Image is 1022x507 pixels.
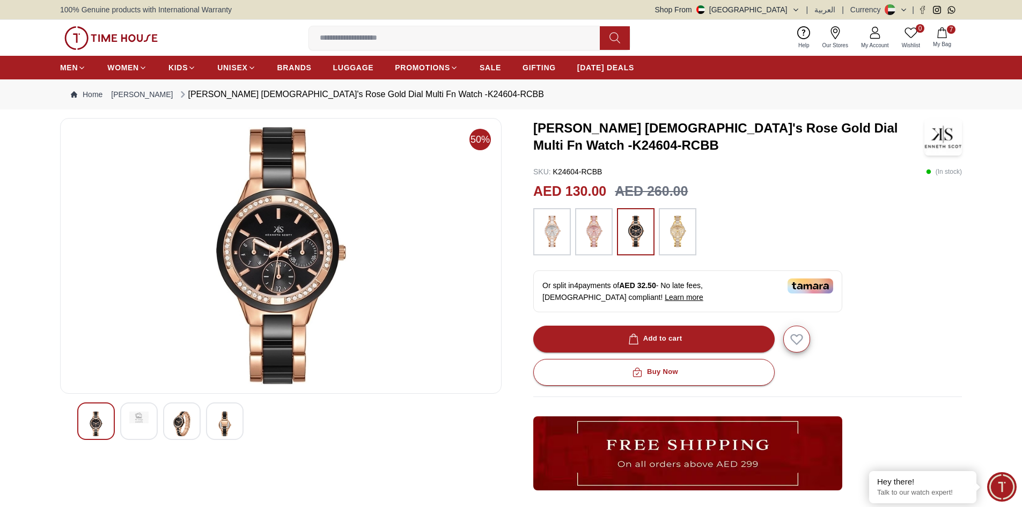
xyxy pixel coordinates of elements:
[86,412,106,436] img: Kenneth Scott Ladies's Rose Gold Dial Multi Fn Watch -K24604-RCWW
[806,4,808,15] span: |
[395,58,458,77] a: PROMOTIONS
[111,89,173,100] a: [PERSON_NAME]
[172,412,192,436] img: Kenneth Scott Ladies's Rose Gold Dial Multi Fn Watch -K24604-RCWW
[926,166,962,177] p: ( In stock )
[664,214,691,250] img: ...
[533,326,775,352] button: Add to cart
[107,58,147,77] a: WOMEN
[217,58,255,77] a: UNISEX
[60,79,962,109] nav: Breadcrumb
[622,214,649,250] img: ...
[107,62,139,73] span: WOMEN
[630,366,678,378] div: Buy Now
[178,88,544,101] div: [PERSON_NAME] [DEMOGRAPHIC_DATA]'s Rose Gold Dial Multi Fn Watch -K24604-RCBB
[857,41,893,49] span: My Account
[696,5,705,14] img: United Arab Emirates
[933,6,941,14] a: Instagram
[877,476,968,487] div: Hey there!
[333,58,374,77] a: LUGGAGE
[850,4,885,15] div: Currency
[918,6,927,14] a: Facebook
[577,62,634,73] span: [DATE] DEALS
[277,58,312,77] a: BRANDS
[818,41,852,49] span: Our Stores
[987,472,1017,502] div: Chat Widget
[533,166,602,177] p: K24604-RCBB
[912,4,914,15] span: |
[71,89,102,100] a: Home
[792,24,816,52] a: Help
[395,62,450,73] span: PROMOTIONS
[947,25,955,34] span: 7
[60,58,86,77] a: MEN
[924,118,962,156] img: Kenneth Scott Ladies's Rose Gold Dial Multi Fn Watch -K24604-RCBB
[814,4,835,15] button: العربية
[577,58,634,77] a: [DATE] DEALS
[947,6,955,14] a: Whatsapp
[215,412,234,436] img: Kenneth Scott Ladies's Rose Gold Dial Multi Fn Watch -K24604-RCWW
[168,62,188,73] span: KIDS
[533,167,551,176] span: SKU :
[895,24,927,52] a: 0Wishlist
[168,58,196,77] a: KIDS
[533,359,775,386] button: Buy Now
[929,40,955,48] span: My Bag
[60,62,78,73] span: MEN
[619,281,656,290] span: AED 32.50
[60,4,232,15] span: 100% Genuine products with International Warranty
[816,24,855,52] a: Our Stores
[927,25,958,50] button: 7My Bag
[277,62,312,73] span: BRANDS
[533,416,842,490] img: ...
[333,62,374,73] span: LUGGAGE
[469,129,491,150] span: 50%
[533,270,842,312] div: Or split in 4 payments of - No late fees, [DEMOGRAPHIC_DATA] compliant!
[655,4,800,15] button: Shop From[GEOGRAPHIC_DATA]
[794,41,814,49] span: Help
[533,181,606,202] h2: AED 130.00
[626,333,682,345] div: Add to cart
[615,181,688,202] h3: AED 260.00
[539,214,565,250] img: ...
[533,120,924,154] h3: [PERSON_NAME] [DEMOGRAPHIC_DATA]'s Rose Gold Dial Multi Fn Watch -K24604-RCBB
[580,214,607,250] img: ...
[877,488,968,497] p: Talk to our watch expert!
[788,278,833,293] img: Tamara
[480,58,501,77] a: SALE
[665,293,703,302] span: Learn more
[69,127,492,385] img: Kenneth Scott Ladies's Rose Gold Dial Multi Fn Watch -K24604-RCWW
[523,58,556,77] a: GIFTING
[480,62,501,73] span: SALE
[842,4,844,15] span: |
[523,62,556,73] span: GIFTING
[898,41,924,49] span: Wishlist
[64,26,158,50] img: ...
[217,62,247,73] span: UNISEX
[129,412,149,423] img: Kenneth Scott Ladies's Rose Gold Dial Multi Fn Watch -K24604-RCWW
[916,24,924,33] span: 0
